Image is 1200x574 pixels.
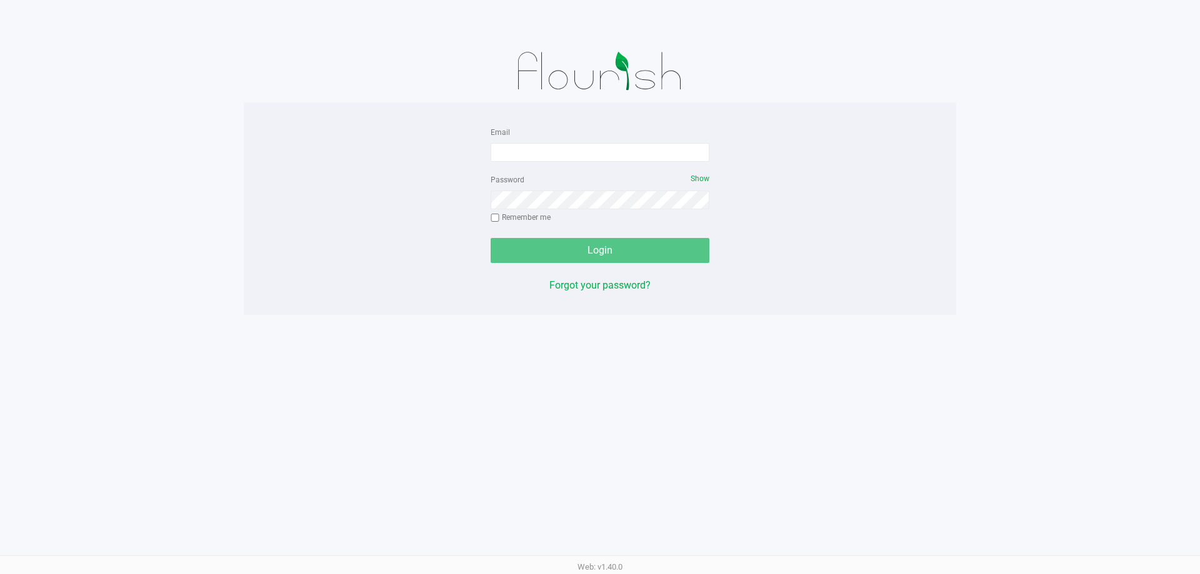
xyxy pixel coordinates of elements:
span: Web: v1.40.0 [577,562,622,572]
label: Email [491,127,510,138]
label: Remember me [491,212,551,223]
label: Password [491,174,524,186]
span: Show [691,174,709,183]
button: Forgot your password? [549,278,651,293]
input: Remember me [491,214,499,222]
